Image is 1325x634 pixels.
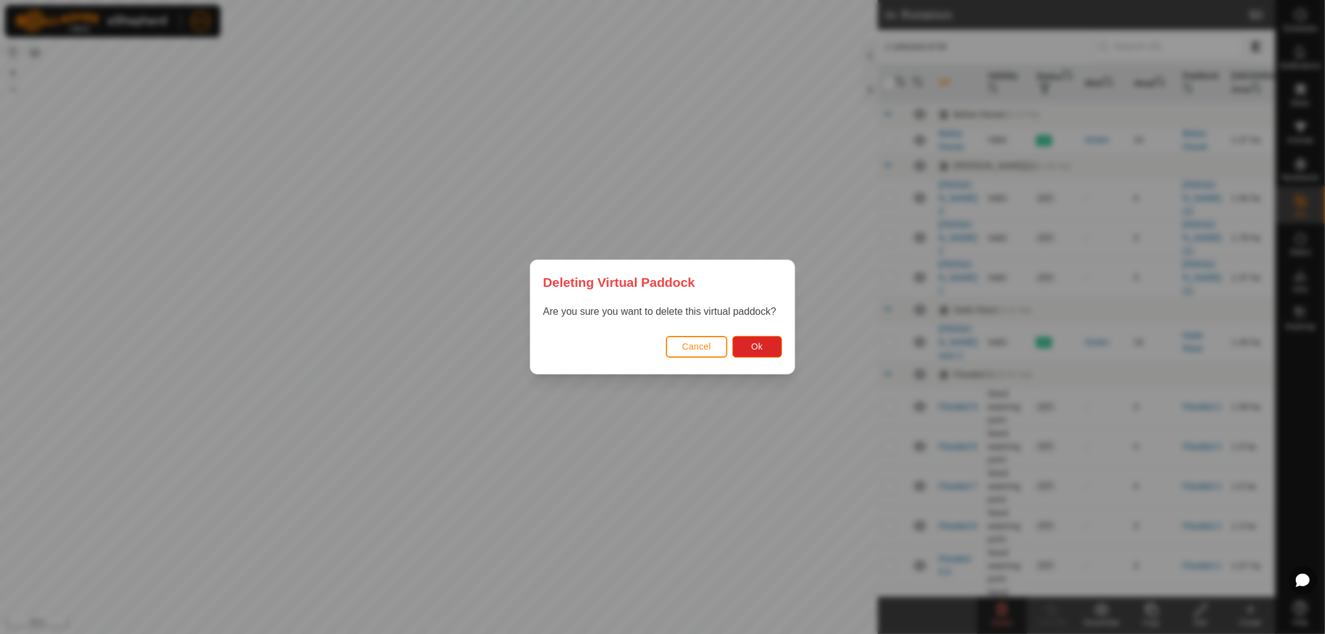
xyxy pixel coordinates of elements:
span: Ok [751,342,763,351]
span: Cancel [682,342,711,351]
button: Ok [732,336,782,358]
button: Cancel [666,336,727,358]
p: Are you sure you want to delete this virtual paddock? [543,304,782,319]
span: Deleting Virtual Paddock [543,273,695,292]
